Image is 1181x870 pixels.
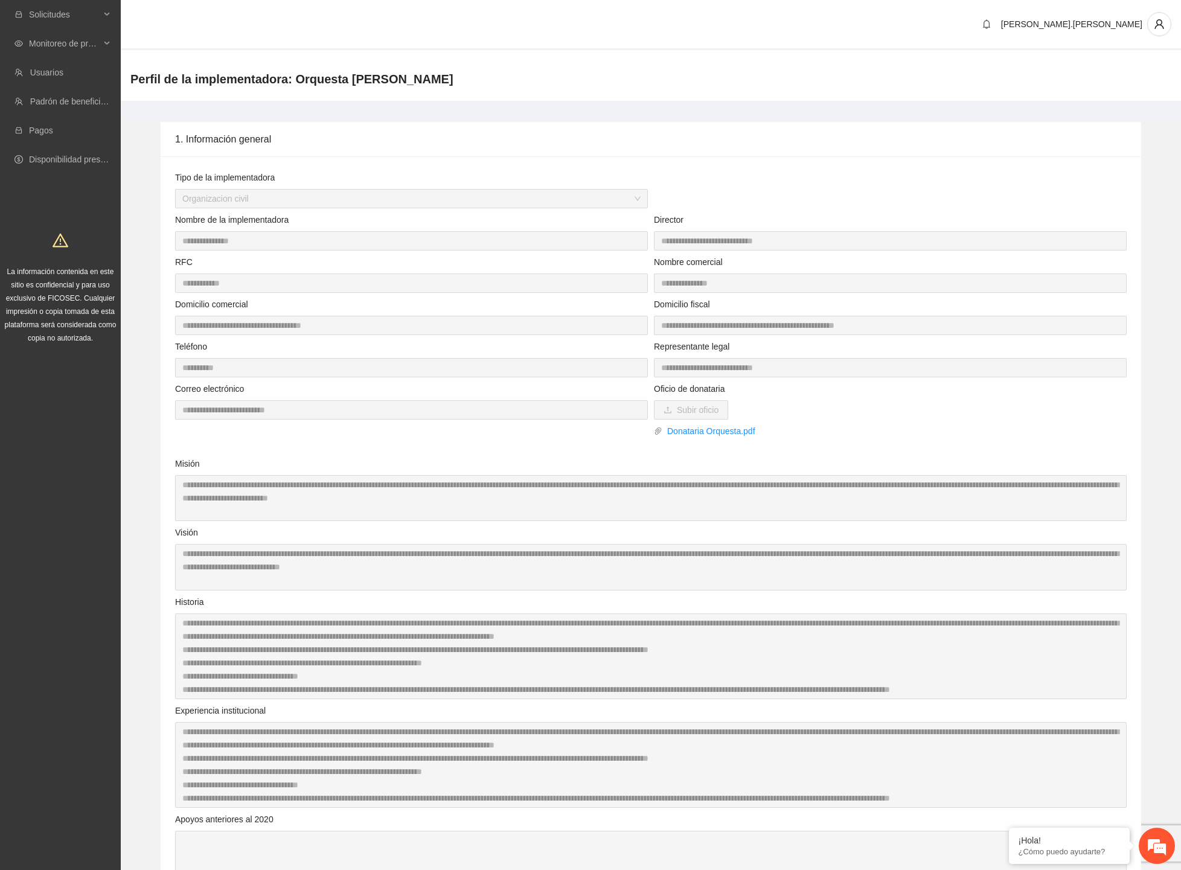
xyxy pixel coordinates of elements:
label: Nombre de la implementadora [175,213,289,226]
label: Experiencia institucional [175,704,266,717]
label: Misión [175,457,199,470]
label: Apoyos anteriores al 2020 [175,813,274,826]
label: Domicilio comercial [175,298,248,311]
span: warning [53,232,68,248]
a: Padrón de beneficiarios [30,97,119,106]
label: Director [654,213,683,226]
div: 1. Información general [175,122,1127,156]
span: inbox [14,10,23,19]
a: Pagos [29,126,53,135]
div: ¡Hola! [1018,836,1121,845]
span: bell [978,19,996,29]
span: uploadSubir oficio [654,405,728,415]
label: Visión [175,526,198,539]
span: Organizacion civil [182,190,641,208]
button: uploadSubir oficio [654,400,728,420]
span: eye [14,39,23,48]
label: RFC [175,255,193,269]
button: user [1147,12,1171,36]
span: Perfil de la implementadora: Orquesta de Paz [130,69,453,89]
label: Nombre comercial [654,255,723,269]
p: ¿Cómo puedo ayudarte? [1018,847,1121,856]
label: Oficio de donataria [654,382,725,395]
a: Disponibilidad presupuestal [29,155,132,164]
label: Teléfono [175,340,207,353]
label: Correo electrónico [175,382,244,395]
label: Representante legal [654,340,729,353]
button: bell [977,14,996,34]
a: Donataria Orquesta.pdf [662,424,1127,438]
span: Solicitudes [29,2,100,27]
span: Monitoreo de proyectos [29,31,100,56]
span: user [1148,19,1171,30]
label: Domicilio fiscal [654,298,710,311]
a: Usuarios [30,68,63,77]
span: La información contenida en este sitio es confidencial y para uso exclusivo de FICOSEC. Cualquier... [5,267,117,342]
label: Historia [175,595,203,609]
label: Tipo de la implementadora [175,171,275,184]
span: [PERSON_NAME].[PERSON_NAME] [1001,19,1142,29]
span: paper-clip [654,427,662,435]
